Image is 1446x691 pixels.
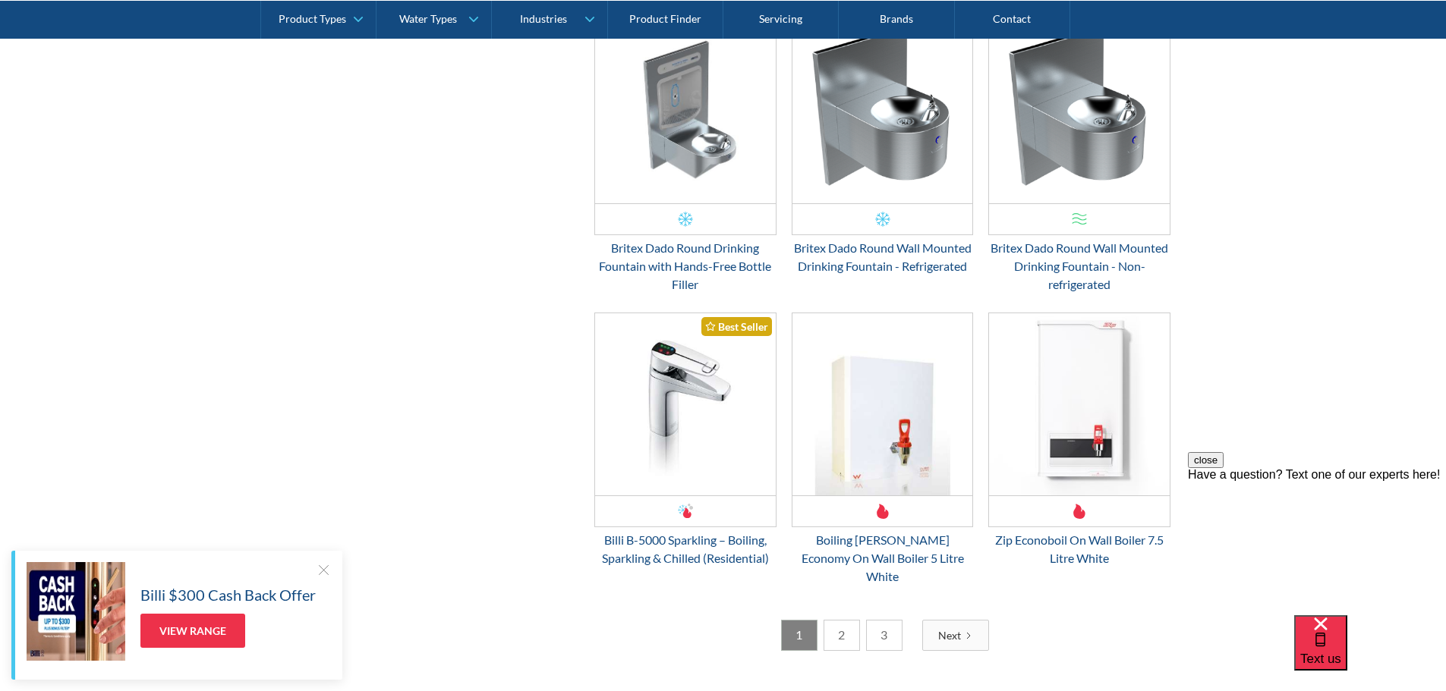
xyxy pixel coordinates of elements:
[594,620,1171,651] div: List
[399,12,457,25] div: Water Types
[922,620,989,651] a: Next Page
[520,12,567,25] div: Industries
[1188,452,1446,634] iframe: podium webchat widget prompt
[866,620,903,651] a: 3
[27,562,125,661] img: Billi $300 Cash Back Offer
[792,531,974,586] div: Boiling [PERSON_NAME] Economy On Wall Boiler 5 Litre White
[594,20,777,294] a: Britex Dado Round Drinking Fountain with Hands-Free Bottle FillerBritex Dado Round Drinking Fount...
[279,12,346,25] div: Product Types
[988,531,1170,567] div: Zip Econoboil On Wall Boiler 7.5 Litre White
[792,239,974,275] div: Britex Dado Round Wall Mounted Drinking Fountain - Refrigerated
[989,313,1170,495] img: Zip Econoboil On Wall Boiler 7.5 Litre White
[595,313,776,495] img: Billi B-5000 Sparkling – Boiling, Sparkling & Chilled (Residential)
[792,313,974,586] a: Boiling Billy Economy On Wall Boiler 5 Litre WhiteBoiling [PERSON_NAME] Economy On Wall Boiler 5 ...
[792,20,974,275] a: Britex Dado Round Wall Mounted Drinking Fountain - Refrigerated Britex Dado Round Wall Mounted Dr...
[988,313,1170,567] a: Zip Econoboil On Wall Boiler 7.5 Litre WhiteZip Econoboil On Wall Boiler 7.5 Litre White
[792,21,973,203] img: Britex Dado Round Wall Mounted Drinking Fountain - Refrigerated
[781,620,818,651] a: 1
[140,583,316,606] h5: Billi $300 Cash Back Offer
[595,21,776,203] img: Britex Dado Round Drinking Fountain with Hands-Free Bottle Filler
[824,620,860,651] a: 2
[938,627,961,643] div: Next
[988,239,1170,294] div: Britex Dado Round Wall Mounted Drinking Fountain - Non-refrigerated
[701,317,772,336] div: Best Seller
[140,614,245,648] a: View Range
[792,313,973,495] img: Boiling Billy Economy On Wall Boiler 5 Litre White
[594,239,777,294] div: Britex Dado Round Drinking Fountain with Hands-Free Bottle Filler
[594,531,777,567] div: Billi B-5000 Sparkling – Boiling, Sparkling & Chilled (Residential)
[1294,615,1446,691] iframe: podium webchat widget bubble
[989,21,1170,203] img: Britex Dado Round Wall Mounted Drinking Fountain - Non-refrigerated
[594,313,777,567] a: Billi B-5000 Sparkling – Boiling, Sparkling & Chilled (Residential)Best SellerBilli B-5000 Sparkl...
[988,20,1170,294] a: Britex Dado Round Wall Mounted Drinking Fountain - Non-refrigeratedBritex Dado Round Wall Mounted...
